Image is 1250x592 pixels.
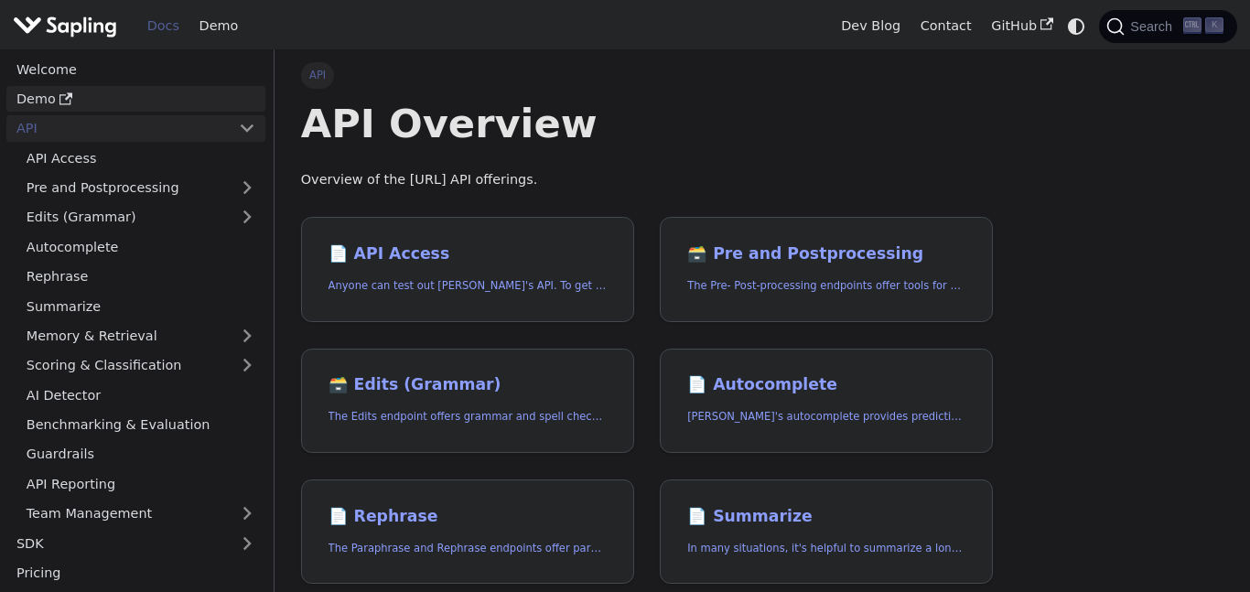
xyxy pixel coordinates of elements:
[6,530,229,556] a: SDK
[660,349,993,454] a: 📄️ Autocomplete[PERSON_NAME]'s autocomplete provides predictions of the next few characters or words
[6,86,265,113] a: Demo
[16,204,265,231] a: Edits (Grammar)
[16,145,265,171] a: API Access
[981,12,1062,40] a: GitHub
[329,375,607,395] h2: Edits (Grammar)
[6,115,229,142] a: API
[16,501,265,527] a: Team Management
[16,352,265,379] a: Scoring & Classification
[6,560,265,587] a: Pricing
[687,507,965,527] h2: Summarize
[687,277,965,295] p: The Pre- Post-processing endpoints offer tools for preparing your text data for ingestation as we...
[301,479,634,585] a: 📄️ RephraseThe Paraphrase and Rephrase endpoints offer paraphrasing for particular styles.
[16,412,265,438] a: Benchmarking & Evaluation
[687,244,965,264] h2: Pre and Postprocessing
[301,62,335,88] span: API
[13,13,117,39] img: Sapling.ai
[16,323,265,350] a: Memory & Retrieval
[301,62,993,88] nav: Breadcrumbs
[189,12,248,40] a: Demo
[660,217,993,322] a: 🗃️ Pre and PostprocessingThe Pre- Post-processing endpoints offer tools for preparing your text d...
[329,277,607,295] p: Anyone can test out Sapling's API. To get started with the API, simply:
[16,441,265,468] a: Guardrails
[16,175,265,201] a: Pre and Postprocessing
[911,12,982,40] a: Contact
[329,540,607,557] p: The Paraphrase and Rephrase endpoints offer paraphrasing for particular styles.
[13,13,124,39] a: Sapling.ai
[229,115,265,142] button: Collapse sidebar category 'API'
[1125,19,1183,34] span: Search
[1205,17,1223,34] kbd: K
[1099,10,1236,43] button: Search (Ctrl+K)
[329,244,607,264] h2: API Access
[16,470,265,497] a: API Reporting
[687,540,965,557] p: In many situations, it's helpful to summarize a longer document into a shorter, more easily diges...
[1063,13,1090,39] button: Switch between dark and light mode (currently system mode)
[6,56,265,82] a: Welcome
[660,479,993,585] a: 📄️ SummarizeIn many situations, it's helpful to summarize a longer document into a shorter, more ...
[687,408,965,425] p: Sapling's autocomplete provides predictions of the next few characters or words
[137,12,189,40] a: Docs
[16,264,265,290] a: Rephrase
[16,382,265,408] a: AI Detector
[301,99,993,148] h1: API Overview
[301,349,634,454] a: 🗃️ Edits (Grammar)The Edits endpoint offers grammar and spell checking.
[301,217,634,322] a: 📄️ API AccessAnyone can test out [PERSON_NAME]'s API. To get started with the API, simply:
[16,233,265,260] a: Autocomplete
[329,408,607,425] p: The Edits endpoint offers grammar and spell checking.
[229,530,265,556] button: Expand sidebar category 'SDK'
[831,12,910,40] a: Dev Blog
[329,507,607,527] h2: Rephrase
[16,293,265,319] a: Summarize
[687,375,965,395] h2: Autocomplete
[301,169,993,191] p: Overview of the [URL] API offerings.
